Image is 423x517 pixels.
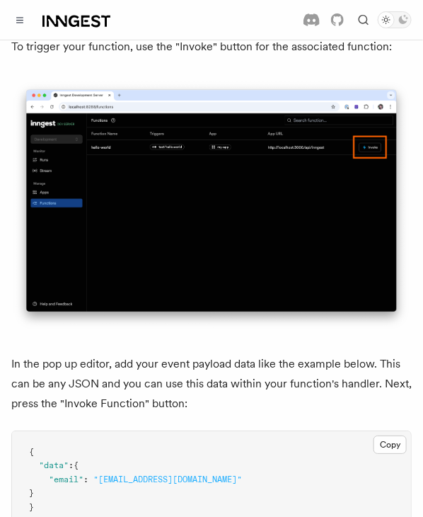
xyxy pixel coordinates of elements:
[49,475,83,484] span: "email"
[83,475,88,484] span: :
[74,460,79,470] span: {
[11,354,412,414] p: In the pop up editor, add your event payload data like the example below. This can be any JSON an...
[11,37,412,57] p: To trigger your function, use the "Invoke" button for the associated function:
[39,460,69,470] span: "data"
[378,11,412,28] button: Toggle dark mode
[11,11,28,28] button: Toggle navigation
[29,502,34,512] span: }
[29,447,34,457] span: {
[355,11,372,28] button: Find something...
[29,488,34,498] span: }
[11,79,412,331] img: Inngest Dev Server web interface's functions tab with the invoke button highlighted
[93,475,242,484] span: "[EMAIL_ADDRESS][DOMAIN_NAME]"
[373,436,407,454] button: Copy
[69,460,74,470] span: :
